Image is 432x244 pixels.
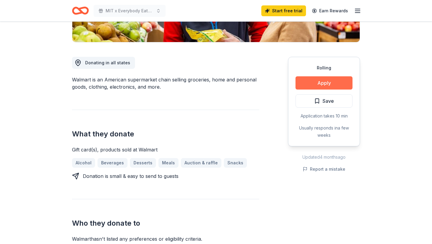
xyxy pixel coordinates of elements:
[97,158,127,168] a: Beverages
[288,154,360,161] div: Updated 4 months ago
[181,158,221,168] a: Auction & raffle
[72,235,259,242] div: Walmart hasn ' t listed any preferences or eligibility criteria.
[72,76,259,90] div: Walmart is an American supermarket chain selling groceries, home and personal goods, clothing, el...
[72,218,259,228] h2: Who they donate to
[295,112,352,120] div: Application takes 10 min
[158,158,178,168] a: Meals
[83,172,178,180] div: Donation is small & easy to send to guests
[94,5,166,17] button: MIT x Everybody Eats Homeless Care Packages
[224,158,247,168] a: Snacks
[72,146,259,153] div: Gift card(s), products sold at Walmart
[130,158,156,168] a: Desserts
[261,5,306,16] a: Start free trial
[303,166,345,173] button: Report a mistake
[72,4,89,18] a: Home
[295,76,352,90] button: Apply
[85,60,130,65] span: Donating in all states
[106,7,154,14] span: MIT x Everybody Eats Homeless Care Packages
[295,94,352,108] button: Save
[295,64,352,72] div: Rolling
[72,129,259,139] h2: What they donate
[322,97,334,105] span: Save
[295,124,352,139] div: Usually responds in a few weeks
[72,158,95,168] a: Alcohol
[308,5,352,16] a: Earn Rewards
